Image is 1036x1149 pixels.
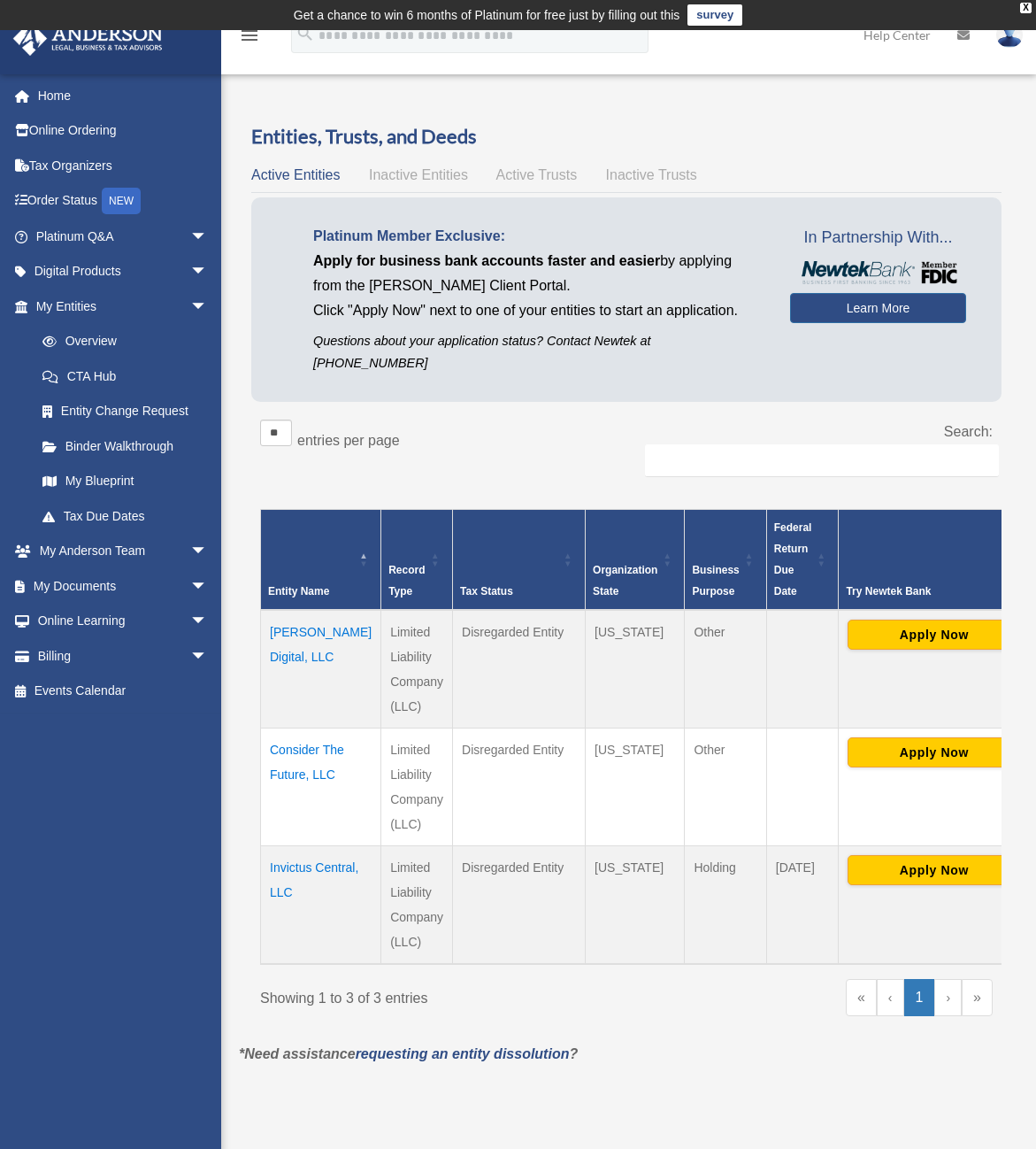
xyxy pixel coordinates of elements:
[12,638,234,674] a: Billingarrow_drop_down
[586,510,685,611] th: Organization State: Activate to sort
[996,22,1023,48] img: User Pic
[190,219,226,255] span: arrow_drop_down
[297,433,400,448] label: entries per page
[687,4,742,26] a: survey
[356,1046,570,1061] a: requesting an entity dissolution
[313,249,764,298] p: by applying from the [PERSON_NAME] Client Portal.
[313,330,764,374] p: Questions about your application status? Contact Newtek at [PHONE_NUMBER]
[12,254,234,289] a: Digital Productsarrow_drop_down
[12,604,234,639] a: Online Learningarrow_drop_down
[25,428,226,464] a: Binder Walkthrough
[294,4,680,26] div: Get a chance to win 6 months of Platinum for free just by filling out this
[190,289,226,325] span: arrow_drop_down
[453,610,586,729] td: Disregarded Entity
[190,254,226,290] span: arrow_drop_down
[12,113,234,149] a: Online Ordering
[877,979,904,1016] a: Previous
[934,979,962,1016] a: Next
[12,219,234,254] a: Platinum Q&Aarrow_drop_down
[102,188,141,214] div: NEW
[799,261,957,284] img: NewtekBankLogoSM.png
[586,729,685,846] td: [US_STATE]
[846,979,877,1016] a: First
[369,167,468,182] span: Inactive Entities
[685,729,766,846] td: Other
[12,183,234,220] a: Order StatusNEW
[251,123,1001,150] h3: Entities, Trusts, and Deeds
[12,148,234,183] a: Tax Organizers
[848,855,1020,885] button: Apply Now
[8,21,168,56] img: Anderson Advisors Platinum Portal
[381,610,453,729] td: Limited Liability Company (LLC)
[190,568,226,605] span: arrow_drop_down
[496,167,578,182] span: Active Trusts
[381,510,453,611] th: Record Type: Activate to sort
[453,729,586,846] td: Disregarded Entity
[685,510,766,611] th: Business Purpose: Activate to sort
[766,510,839,611] th: Federal Return Due Date: Activate to sort
[774,521,812,598] span: Federal Return Due Date
[381,846,453,965] td: Limited Liability Company (LLC)
[12,568,234,604] a: My Documentsarrow_drop_down
[381,729,453,846] td: Limited Liability Company (LLC)
[25,498,226,534] a: Tax Due Dates
[25,464,226,499] a: My Blueprint
[766,846,839,965] td: [DATE]
[586,846,685,965] td: [US_STATE]
[25,359,226,394] a: CTA Hub
[313,298,764,323] p: Click "Apply Now" next to one of your entities to start an application.
[848,737,1020,767] button: Apply Now
[685,846,766,965] td: Holding
[685,610,766,729] td: Other
[239,1046,578,1061] em: *Need assistance ?
[453,510,586,611] th: Tax Status: Activate to sort
[12,78,234,113] a: Home
[904,979,935,1016] a: 1
[25,394,226,429] a: Entity Change Request
[790,224,966,252] span: In Partnership With...
[25,324,217,359] a: Overview
[846,581,1002,602] div: Try Newtek Bank
[12,289,226,324] a: My Entitiesarrow_drop_down
[962,979,993,1016] a: Last
[790,293,966,323] a: Learn More
[453,846,586,965] td: Disregarded Entity
[593,564,657,598] span: Organization State
[388,564,425,598] span: Record Type
[251,167,340,182] span: Active Entities
[313,224,764,249] p: Platinum Member Exclusive:
[261,729,381,846] td: Consider The Future, LLC
[586,610,685,729] td: [US_STATE]
[261,510,381,611] th: Entity Name: Activate to invert sorting
[839,510,1030,611] th: Try Newtek Bank : Activate to sort
[190,534,226,570] span: arrow_drop_down
[12,674,234,709] a: Events Calendar
[12,534,234,569] a: My Anderson Teamarrow_drop_down
[239,31,260,46] a: menu
[848,620,1020,650] button: Apply Now
[944,424,993,439] label: Search:
[313,253,660,268] span: Apply for business bank accounts faster and easier
[261,846,381,965] td: Invictus Central, LLC
[606,167,697,182] span: Inactive Trusts
[1020,3,1032,13] div: close
[261,610,381,729] td: [PERSON_NAME] Digital, LLC
[692,564,739,598] span: Business Purpose
[295,24,315,43] i: search
[260,979,613,1011] div: Showing 1 to 3 of 3 entries
[190,604,226,640] span: arrow_drop_down
[268,585,329,598] span: Entity Name
[460,585,513,598] span: Tax Status
[239,25,260,46] i: menu
[190,638,226,675] span: arrow_drop_down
